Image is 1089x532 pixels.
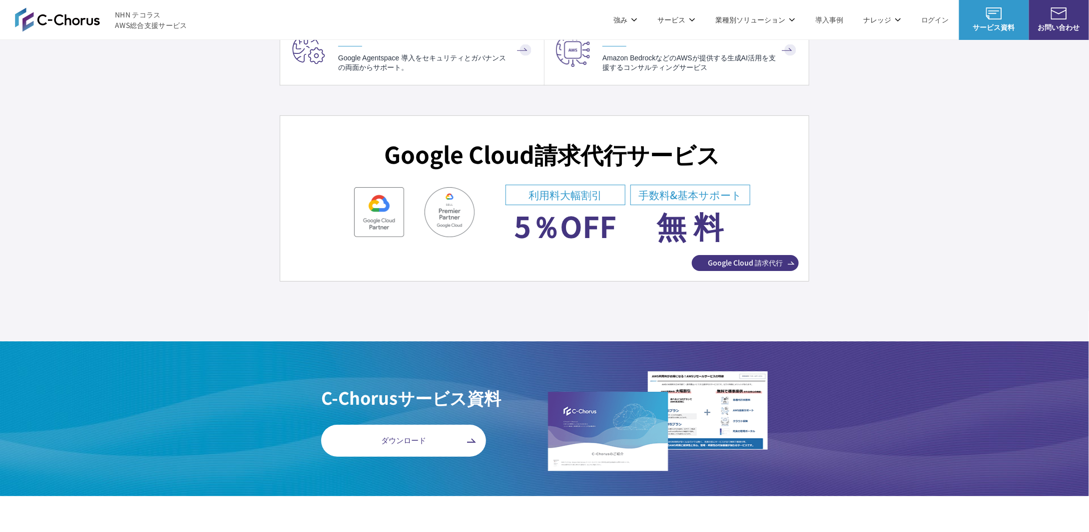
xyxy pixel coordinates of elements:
[15,7,187,31] a: AWS総合支援サービス C-Chorus NHN テコラスAWS総合支援サービス
[338,53,534,73] p: Google Agentspace 導入をセキュリティとガバナンスの両面からサポート。
[280,115,809,281] a: Google Cloud請求代行サービス Google Cloud Partner SELL PremierPartner Google Cloud 利用料大幅割引 5％OFF 手数料&基本サポ...
[115,9,187,30] span: NHN テコラス AWS総合支援サービス
[921,14,949,25] a: ログイン
[657,14,695,25] p: サービス
[321,385,398,410] span: C-Chorus
[398,385,501,410] span: サービス資料
[959,22,1029,32] span: サービス資料
[692,258,799,268] span: Google Cloud 請求代行
[321,435,486,446] span: ダウンロード
[514,205,616,247] strong: 5％OFF
[613,14,637,25] p: 強み
[425,187,475,237] img: SELL PremierPartner Google Cloud
[630,210,750,240] dd: 無 料
[863,14,901,25] p: ナレッジ
[1029,22,1089,32] span: お問い合わせ
[715,14,795,25] p: 業種別ソリューション
[280,15,544,85] a: Agentspace セキュア導入パッケージ Google Agentspace 導入をセキュリティとガバナンスの両面からサポート。
[1051,7,1067,19] img: お問い合わせ
[15,7,100,31] img: AWS総合支援サービス C-Chorus
[630,185,750,205] dt: 手数料&基本サポート
[544,15,809,85] a: AWS 生成AI活用支援 Amazon BedrockなどのAWSが提供する生成AI活用を支援するコンサルティングサービス
[506,185,625,205] dt: 利用料大幅割引
[815,14,843,25] a: 導入事例
[384,138,720,170] h3: Google Cloud 請求代行サービス
[986,7,1002,19] img: AWS総合支援サービス C-Chorus サービス資料
[354,187,404,237] img: Google Cloud Partner
[321,425,486,457] a: ダウンロード
[602,53,799,73] p: Amazon BedrockなどのAWSが提供する生成AI活用を支援するコンサルティングサービス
